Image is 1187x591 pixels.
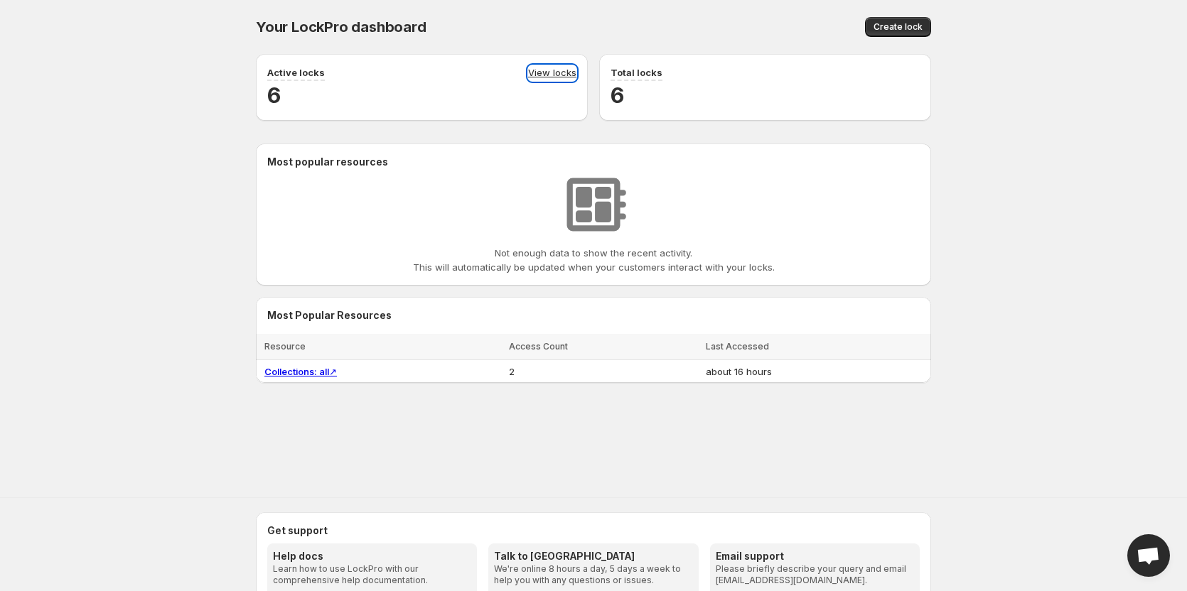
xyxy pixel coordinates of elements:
[706,341,769,352] span: Last Accessed
[267,155,920,169] h2: Most popular resources
[264,341,306,352] span: Resource
[494,563,692,586] p: We're online 8 hours a day, 5 days a week to help you with any questions or issues.
[611,65,662,80] p: Total locks
[267,524,920,538] h2: Get support
[413,246,775,274] p: Not enough data to show the recent activity. This will automatically be updated when your custome...
[256,18,426,36] span: Your LockPro dashboard
[273,549,471,563] h3: Help docs
[267,65,325,80] p: Active locks
[716,563,914,586] p: Please briefly describe your query and email [EMAIL_ADDRESS][DOMAIN_NAME].
[874,21,923,33] span: Create lock
[264,366,337,377] a: Collections: all↗
[509,341,568,352] span: Access Count
[528,65,576,81] a: View locks
[611,81,920,109] h2: 6
[273,563,471,586] p: Learn how to use LockPro with our comprehensive help documentation.
[865,17,931,37] button: Create lock
[494,549,692,563] h3: Talk to [GEOGRAPHIC_DATA]
[267,81,576,109] h2: 6
[558,169,629,240] img: No resources found
[267,308,920,322] h2: Most Popular Resources
[1127,534,1170,577] a: Open chat
[505,360,702,384] td: 2
[702,360,931,384] td: about 16 hours
[716,549,914,563] h3: Email support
